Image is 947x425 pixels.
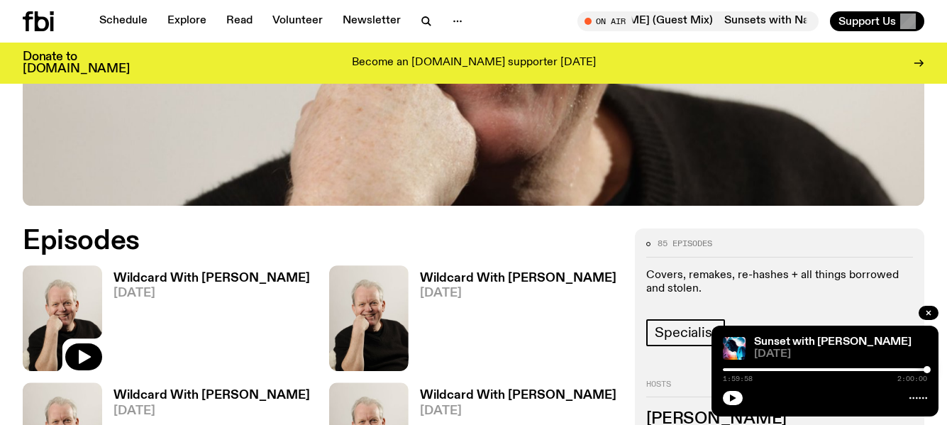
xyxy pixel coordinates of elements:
h3: Donate to [DOMAIN_NAME] [23,51,130,75]
a: Schedule [91,11,156,31]
img: Stuart is smiling charmingly, wearing a black t-shirt against a stark white background. [329,265,409,371]
a: Wildcard With [PERSON_NAME][DATE] [409,272,616,371]
a: Wildcard With [PERSON_NAME][DATE] [102,272,310,371]
a: Explore [159,11,215,31]
h2: Hosts [646,380,913,397]
h3: Wildcard With [PERSON_NAME] [420,390,616,402]
h3: Wildcard With [PERSON_NAME] [420,272,616,285]
img: Simon Caldwell stands side on, looking downwards. He has headphones on. Behind him is a brightly ... [723,337,746,360]
span: [DATE] [420,287,616,299]
span: [DATE] [420,405,616,417]
h3: Wildcard With [PERSON_NAME] [113,390,310,402]
h2: Episodes [23,228,618,254]
a: Newsletter [334,11,409,31]
p: Covers, remakes, re-hashes + all things borrowed and stolen. [646,269,913,296]
button: Support Us [830,11,924,31]
button: On AirSunsets with Nazty Gurl ft. [PERSON_NAME] (Guest Mix)Sunsets with Nazty Gurl ft. [PERSON_NA... [577,11,819,31]
h3: Wildcard With [PERSON_NAME] [113,272,310,285]
span: Specialist [655,325,716,341]
a: Sunset with [PERSON_NAME] [754,336,912,348]
img: Stuart is smiling charmingly, wearing a black t-shirt against a stark white background. [23,265,102,371]
span: 1:59:58 [723,375,753,382]
a: Read [218,11,261,31]
span: [DATE] [113,405,310,417]
span: 85 episodes [658,240,712,248]
span: [DATE] [113,287,310,299]
a: Specialist [646,319,725,346]
span: 2:00:00 [897,375,927,382]
span: Support Us [838,15,896,28]
a: Volunteer [264,11,331,31]
p: Become an [DOMAIN_NAME] supporter [DATE] [352,57,596,70]
span: [DATE] [754,349,927,360]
